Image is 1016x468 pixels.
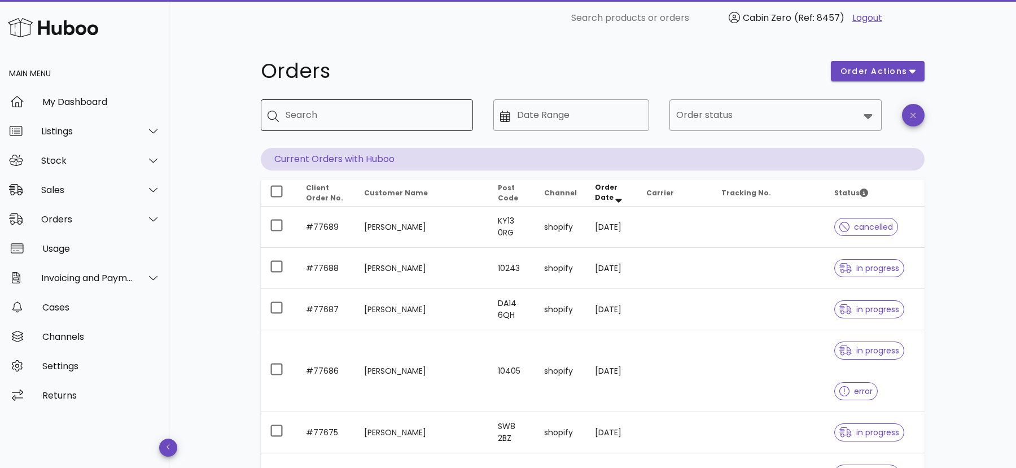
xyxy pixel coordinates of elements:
td: #77688 [297,248,355,289]
td: KY13 0RG [489,207,535,248]
span: Tracking No. [721,188,771,198]
div: Order status [669,99,882,131]
div: Sales [41,185,133,195]
span: Carrier [646,188,674,198]
span: error [839,387,873,395]
th: Status [825,180,925,207]
span: Client Order No. [306,183,343,203]
th: Order Date: Sorted descending. Activate to remove sorting. [586,180,637,207]
td: #77689 [297,207,355,248]
span: in progress [839,347,899,355]
span: Status [834,188,868,198]
td: shopify [535,207,586,248]
div: Listings [41,126,133,137]
span: (Ref: 8457) [794,11,844,24]
button: order actions [831,61,925,81]
div: Channels [42,331,160,342]
td: [DATE] [586,412,637,453]
td: DA14 6QH [489,289,535,330]
td: [DATE] [586,207,637,248]
td: [PERSON_NAME] [355,248,489,289]
span: Cabin Zero [743,11,791,24]
span: in progress [839,305,899,313]
span: in progress [839,428,899,436]
span: order actions [840,65,908,77]
td: [DATE] [586,289,637,330]
td: [PERSON_NAME] [355,412,489,453]
td: 10405 [489,330,535,412]
div: Usage [42,243,160,254]
td: shopify [535,289,586,330]
img: Huboo Logo [8,15,98,40]
td: SW8 2BZ [489,412,535,453]
div: Orders [41,214,133,225]
div: Stock [41,155,133,166]
td: [DATE] [586,330,637,412]
div: Returns [42,390,160,401]
td: [PERSON_NAME] [355,330,489,412]
td: [DATE] [586,248,637,289]
th: Post Code [489,180,535,207]
div: My Dashboard [42,97,160,107]
span: Customer Name [364,188,428,198]
span: Post Code [498,183,518,203]
p: Current Orders with Huboo [261,148,925,170]
td: #77686 [297,330,355,412]
th: Carrier [637,180,712,207]
span: in progress [839,264,899,272]
td: shopify [535,248,586,289]
td: [PERSON_NAME] [355,207,489,248]
td: #77687 [297,289,355,330]
span: Order Date [595,182,618,202]
td: #77675 [297,412,355,453]
span: cancelled [839,223,893,231]
th: Channel [535,180,586,207]
th: Client Order No. [297,180,355,207]
td: shopify [535,412,586,453]
td: shopify [535,330,586,412]
th: Customer Name [355,180,489,207]
span: Channel [544,188,577,198]
h1: Orders [261,61,817,81]
div: Invoicing and Payments [41,273,133,283]
a: Logout [852,11,882,25]
div: Cases [42,302,160,313]
td: 10243 [489,248,535,289]
div: Settings [42,361,160,371]
td: [PERSON_NAME] [355,289,489,330]
th: Tracking No. [712,180,825,207]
